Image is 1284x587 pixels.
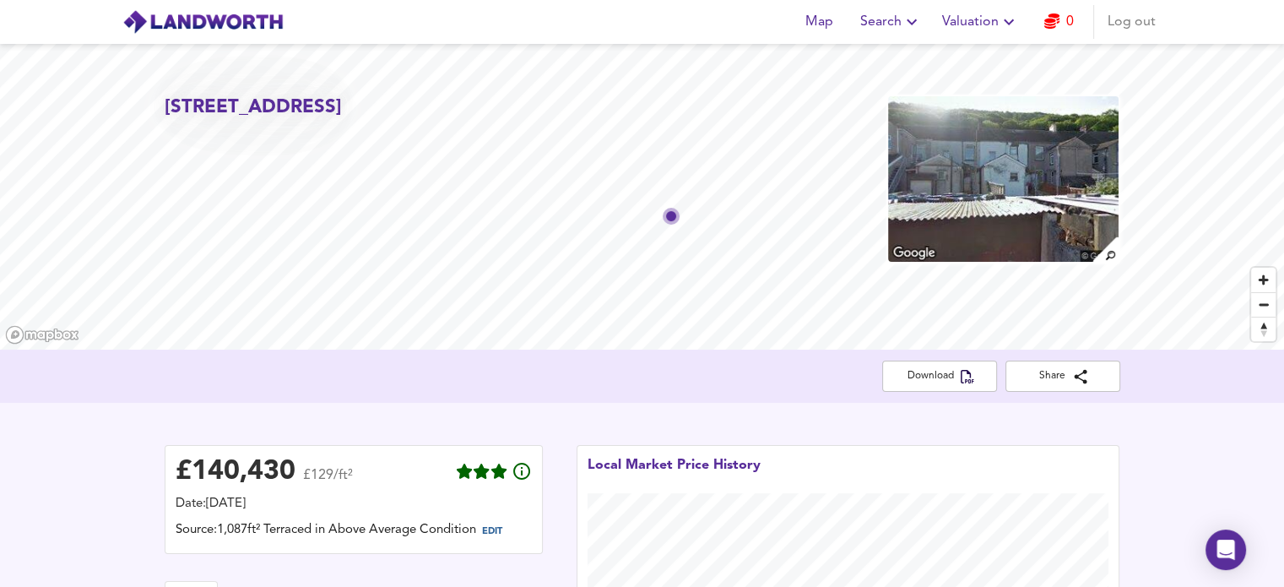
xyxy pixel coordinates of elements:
[1091,235,1120,264] img: search
[1032,5,1086,39] button: 0
[1019,367,1107,385] span: Share
[303,469,353,493] span: £129/ft²
[176,495,532,514] div: Date: [DATE]
[176,459,295,485] div: £ 140,430
[176,521,532,543] div: Source: 1,087ft² Terraced in Above Average Condition
[482,527,502,536] span: EDIT
[122,9,284,35] img: logo
[5,325,79,345] a: Mapbox homepage
[165,95,342,121] h2: [STREET_ADDRESS]
[1251,292,1276,317] button: Zoom out
[1108,10,1156,34] span: Log out
[588,456,761,493] div: Local Market Price History
[886,95,1119,264] img: property
[1205,530,1246,570] div: Open Intercom Messenger
[882,361,997,392] button: Download
[896,367,983,385] span: Download
[1005,361,1120,392] button: Share
[1044,10,1074,34] a: 0
[853,5,929,39] button: Search
[935,5,1026,39] button: Valuation
[942,10,1019,34] span: Valuation
[1251,268,1276,292] button: Zoom in
[1251,317,1276,341] button: Reset bearing to north
[860,10,922,34] span: Search
[1101,5,1162,39] button: Log out
[1251,293,1276,317] span: Zoom out
[793,5,847,39] button: Map
[799,10,840,34] span: Map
